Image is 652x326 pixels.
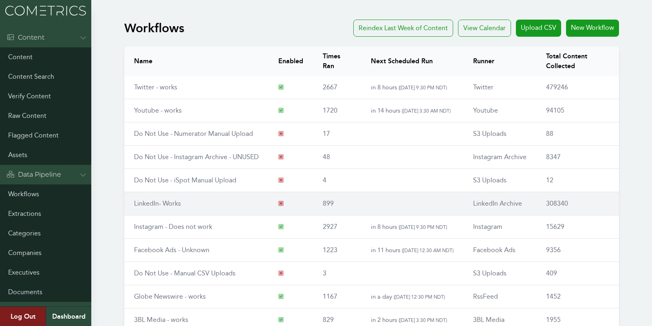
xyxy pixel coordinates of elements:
[536,239,619,262] td: 9356
[134,200,181,207] a: LinkedIn- Works
[516,20,561,37] a: Upload CSV
[463,99,536,122] td: Youtube
[371,82,454,92] p: in 8 hours
[463,146,536,169] td: Instagram Archive
[313,47,361,76] th: Times Ran
[313,146,361,169] td: 48
[353,20,453,37] a: Reindex Last Week of Content
[134,246,209,254] a: Facebook Ads - Unknown
[371,222,454,232] p: in 8 hours
[402,108,451,114] span: ( [DATE] 3:30 AM NDT )
[134,316,188,324] a: 3BL Media - works
[463,215,536,239] td: Instagram
[134,223,212,231] a: Instagram - Does not work
[463,122,536,146] td: S3 Uploads
[134,269,236,277] a: Do Not Use - Manual CSV Uploads
[313,122,361,146] td: 17
[134,83,177,91] a: Twitter - works
[536,47,619,76] th: Total Content Collected
[313,262,361,285] td: 3
[134,153,259,161] a: Do Not Use - Instagram Archive - UNUSED
[399,224,447,230] span: ( [DATE] 9:30 PM NDT )
[463,76,536,99] td: Twitter
[371,245,454,255] p: in 11 hours
[536,99,619,122] td: 94105
[463,285,536,308] td: RssFeed
[536,169,619,192] td: 12
[124,47,269,76] th: Name
[361,47,463,76] th: Next Scheduled Run
[269,47,313,76] th: Enabled
[46,307,91,326] a: Dashboard
[463,239,536,262] td: Facebook Ads
[313,239,361,262] td: 1223
[402,247,454,253] span: ( [DATE] 12:30 AM NDT )
[313,99,361,122] td: 1720
[536,285,619,308] td: 1452
[463,192,536,215] td: LinkedIn Archive
[394,294,445,300] span: ( [DATE] 12:30 PM NDT )
[536,262,619,285] td: 409
[134,130,253,137] a: Do Not Use - Numerator Manual Upload
[371,292,454,302] p: in a day
[7,33,44,42] div: Content
[463,47,536,76] th: Runner
[313,169,361,192] td: 4
[536,192,619,215] td: 308340
[536,76,619,99] td: 479246
[463,169,536,192] td: S3 Uploads
[124,21,184,35] h1: Workflows
[566,20,619,37] a: New Workflow
[313,192,361,215] td: 899
[536,215,619,239] td: 15629
[536,122,619,146] td: 88
[134,176,236,184] a: Do Not Use - iSpot Manual Upload
[463,262,536,285] td: S3 Uploads
[399,317,447,323] span: ( [DATE] 3:30 PM NDT )
[399,84,447,91] span: ( [DATE] 9:30 PM NDT )
[313,215,361,239] td: 2927
[371,315,454,325] p: in 2 hours
[7,170,61,180] div: Data Pipeline
[134,106,182,114] a: Youtube - works
[134,293,206,300] a: Globe Newswire - works
[536,146,619,169] td: 8347
[371,106,454,115] p: in 14 hours
[313,285,361,308] td: 1167
[458,20,511,37] div: View Calendar
[313,76,361,99] td: 2667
